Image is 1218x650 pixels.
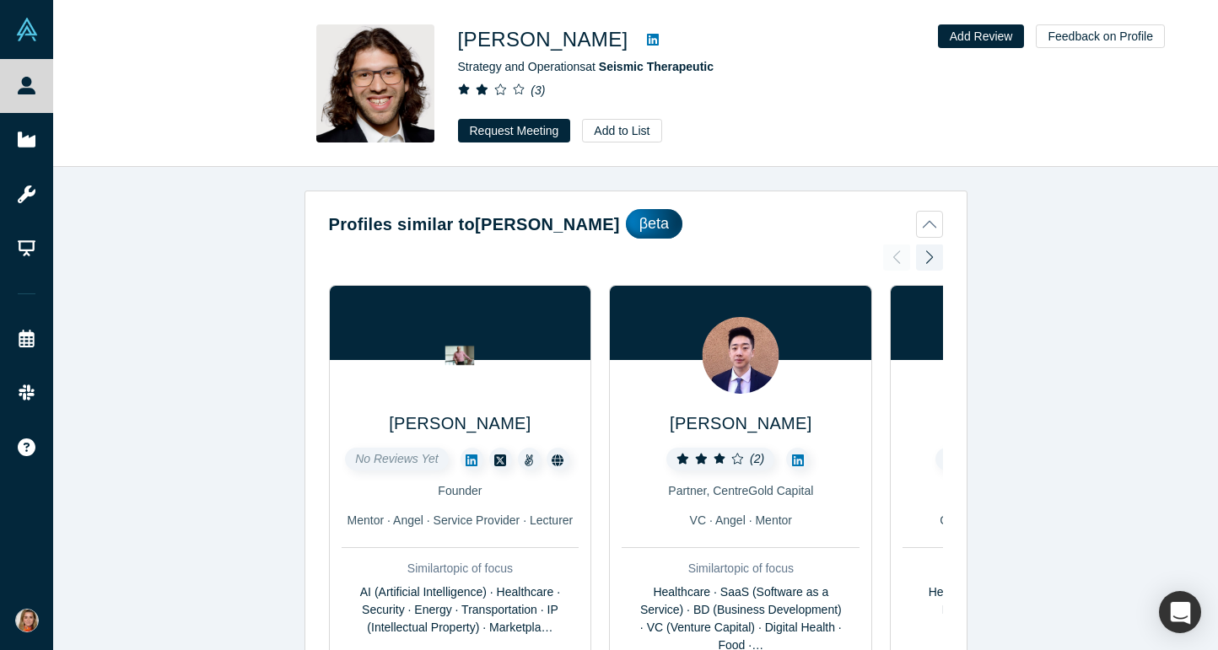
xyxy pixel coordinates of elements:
img: Gulin Yilmaz's Account [15,609,39,632]
div: Mentor · Angel · Service Provider · Lecturer [342,512,579,529]
button: Profiles similar to[PERSON_NAME]βeta [329,209,943,239]
h1: [PERSON_NAME] [458,24,628,55]
button: Add to List [582,119,661,142]
img: William Marks's Profile Image [316,24,434,142]
div: Similar topic of focus [622,560,860,577]
img: Alchemist Vault Logo [15,18,39,41]
h2: Profiles similar to [PERSON_NAME] [329,212,620,237]
span: No Reviews Yet [355,452,439,465]
span: Strategy and Operations at [458,60,714,73]
div: VC · Angel · Mentor [622,512,860,529]
i: ( 3 ) [531,83,545,97]
img: Qidong Jia's Profile Image [703,317,779,394]
button: Request Meeting [458,119,571,142]
i: ( 2 ) [750,452,764,465]
span: Partner, CentreGold Capital [668,484,813,497]
div: AI (Artificial Intelligence) · Healthcare · Security · Energy · Transportation · IP (Intellectual... [342,583,579,637]
button: Add Review [938,24,1025,48]
a: Seismic Therapeutic [599,60,714,73]
a: [PERSON_NAME] [389,414,531,432]
div: βeta [626,209,682,239]
div: Similar topic of focus [903,560,1140,577]
span: Founder [438,484,482,497]
div: Customer · Mentor · Angel · VC [903,512,1140,529]
div: Similar topic of focus [342,560,579,577]
a: [PERSON_NAME] [670,414,811,432]
button: Feedback on Profile [1036,24,1165,48]
img: Andre Gueziec's Profile Image [422,317,499,394]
